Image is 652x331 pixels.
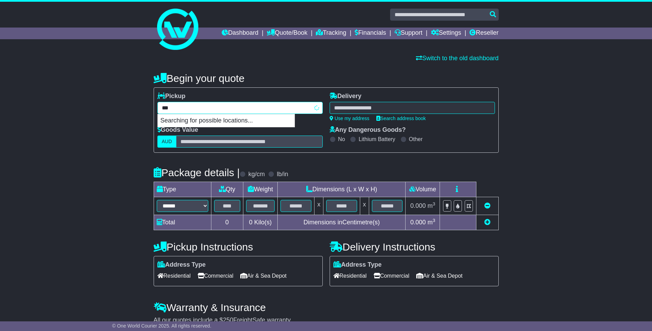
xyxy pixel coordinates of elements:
a: Support [395,28,422,39]
a: Financials [355,28,386,39]
td: Total [154,215,211,230]
td: Type [154,182,211,197]
a: Quote/Book [267,28,307,39]
a: Tracking [316,28,346,39]
span: © One World Courier 2025. All rights reserved. [112,323,211,329]
label: Any Dangerous Goods? [330,126,406,134]
label: Delivery [330,93,362,100]
label: kg/cm [248,171,265,178]
div: All our quotes include a $ FreightSafe warranty. [154,317,499,324]
sup: 3 [433,201,435,206]
td: Volume [406,182,440,197]
td: Qty [211,182,243,197]
span: Commercial [374,270,409,281]
label: lb/in [277,171,288,178]
td: Dimensions in Centimetre(s) [278,215,406,230]
td: Kilo(s) [243,215,278,230]
typeahead: Please provide city [157,102,323,114]
span: 0.000 [410,219,426,226]
label: Other [409,136,423,142]
label: Lithium Battery [358,136,395,142]
span: 0 [249,219,252,226]
td: Dimensions (L x W x H) [278,182,406,197]
td: Weight [243,182,278,197]
td: x [314,197,323,215]
sup: 3 [433,218,435,223]
label: No [338,136,345,142]
h4: Delivery Instructions [330,241,499,253]
span: Air & Sea Depot [240,270,287,281]
label: Address Type [333,261,382,269]
span: 0.000 [410,202,426,209]
label: AUD [157,136,177,148]
td: 0 [211,215,243,230]
span: Air & Sea Depot [416,270,463,281]
h4: Warranty & Insurance [154,302,499,313]
a: Use my address [330,116,369,121]
label: Pickup [157,93,186,100]
label: Address Type [157,261,206,269]
a: Reseller [469,28,498,39]
span: Residential [333,270,367,281]
a: Search address book [376,116,426,121]
span: m [428,219,435,226]
a: Settings [431,28,461,39]
p: Searching for possible locations... [158,114,295,127]
span: m [428,202,435,209]
a: Remove this item [484,202,490,209]
h4: Pickup Instructions [154,241,323,253]
span: Commercial [198,270,233,281]
h4: Package details | [154,167,240,178]
h4: Begin your quote [154,73,499,84]
a: Dashboard [222,28,258,39]
span: 250 [223,317,233,323]
a: Add new item [484,219,490,226]
a: Switch to the old dashboard [416,55,498,62]
td: x [360,197,369,215]
span: Residential [157,270,191,281]
label: Goods Value [157,126,198,134]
